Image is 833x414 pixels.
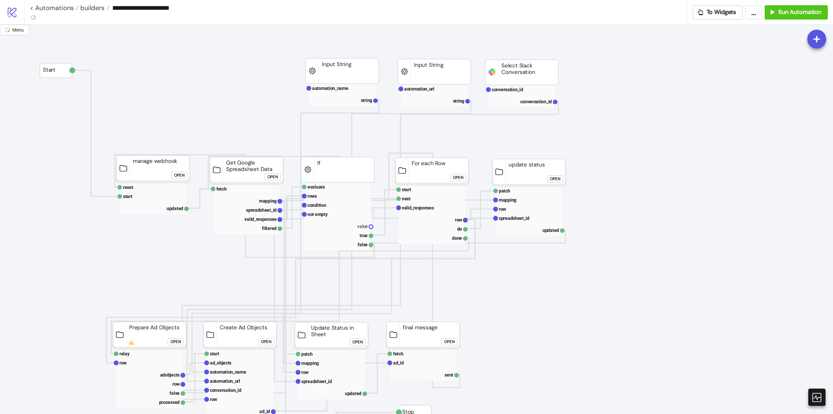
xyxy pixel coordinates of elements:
text: conversation_id [492,87,523,92]
text: row [119,360,127,365]
text: not empty [307,212,328,217]
text: rows [307,193,317,199]
text: spreadsheet_id [246,207,277,213]
text: string [361,98,373,103]
div: Open [171,338,181,346]
text: conversation_id [520,99,552,104]
text: ad_id [393,360,404,365]
button: Open [258,338,274,345]
text: condition [307,203,326,208]
text: automation_name [312,86,348,91]
button: ... [745,5,762,20]
text: automation_url [210,378,240,384]
text: ad_id [259,409,270,414]
button: Run Automation [765,5,828,20]
span: radius-bottomright [5,28,10,32]
text: valid_responses [244,217,277,222]
text: reset [123,185,133,190]
text: row [210,397,217,402]
button: Open [349,338,366,346]
button: Open [171,172,187,179]
text: adobjects [160,372,180,378]
div: Open [267,173,278,181]
span: Menu [12,27,24,33]
button: Open [168,338,184,345]
button: Open [547,175,563,182]
text: next [402,196,411,201]
text: ad_objects [210,360,231,365]
div: Open [352,338,363,346]
text: automation_name [210,369,246,375]
text: spreadsheet_id [499,216,529,221]
text: row [172,381,180,387]
text: fetch [216,186,227,192]
text: mapping [499,197,516,203]
text: value [357,224,368,229]
text: row [455,217,462,222]
text: conversation_id [210,388,241,393]
text: mapping [259,198,277,204]
span: Run Automation [778,8,821,16]
text: evaluate [307,184,325,190]
text: row [499,207,506,212]
div: Open [261,338,271,346]
text: fetch [393,351,403,356]
text: relay [119,351,130,356]
div: Open [453,174,463,181]
text: patch [301,351,313,357]
text: spreadsheet_id [301,379,332,384]
text: start [402,187,411,192]
a: builders [79,5,109,11]
span: builders [79,4,104,12]
text: valid_responses [402,205,434,210]
button: To Widgets [693,5,743,20]
span: To Widgets [707,8,736,16]
text: start [123,194,132,199]
text: string [453,98,465,104]
div: Open [174,172,184,179]
div: Open [550,175,560,183]
text: row [301,370,309,375]
a: < Automations [30,5,79,11]
div: Open [444,338,455,346]
text: automation_url [404,86,434,92]
text: start [210,351,219,356]
text: mapping [301,361,319,366]
button: Open [450,174,466,181]
button: Open [265,173,281,180]
text: patch [499,188,510,193]
button: Open [441,338,457,345]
